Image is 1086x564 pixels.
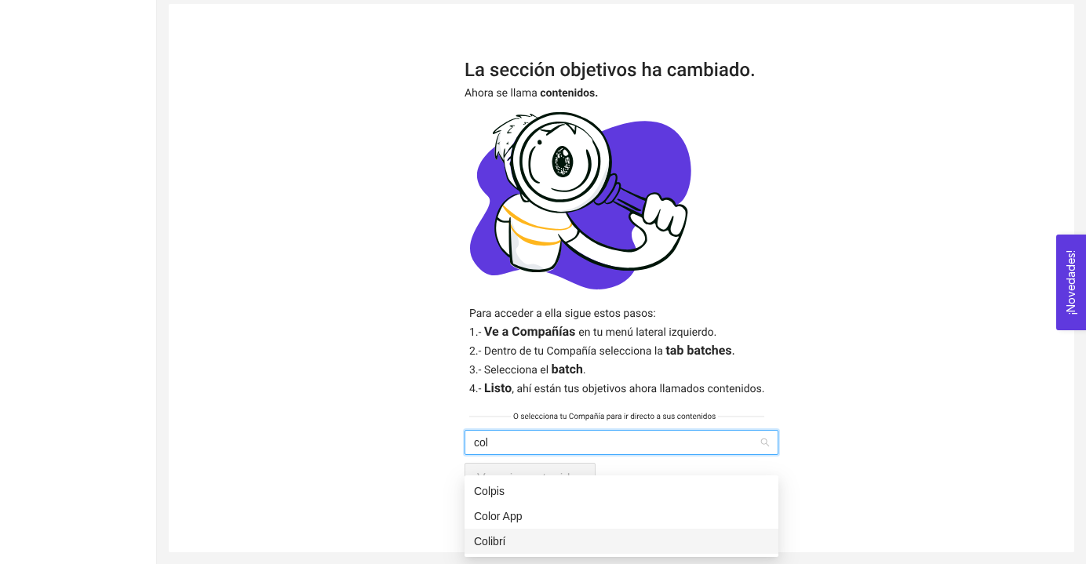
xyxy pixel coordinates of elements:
[465,62,778,430] img: redireccionamiento.7b00f663.svg
[465,463,596,494] button: Ver mis contenidos
[1056,235,1086,330] button: Open Feedback Widget
[474,508,769,525] div: Color App
[465,529,778,554] div: Colibrí
[474,482,769,500] div: Colpis
[474,533,769,550] div: Colibrí
[465,504,778,529] div: Color App
[465,478,778,504] div: Colpis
